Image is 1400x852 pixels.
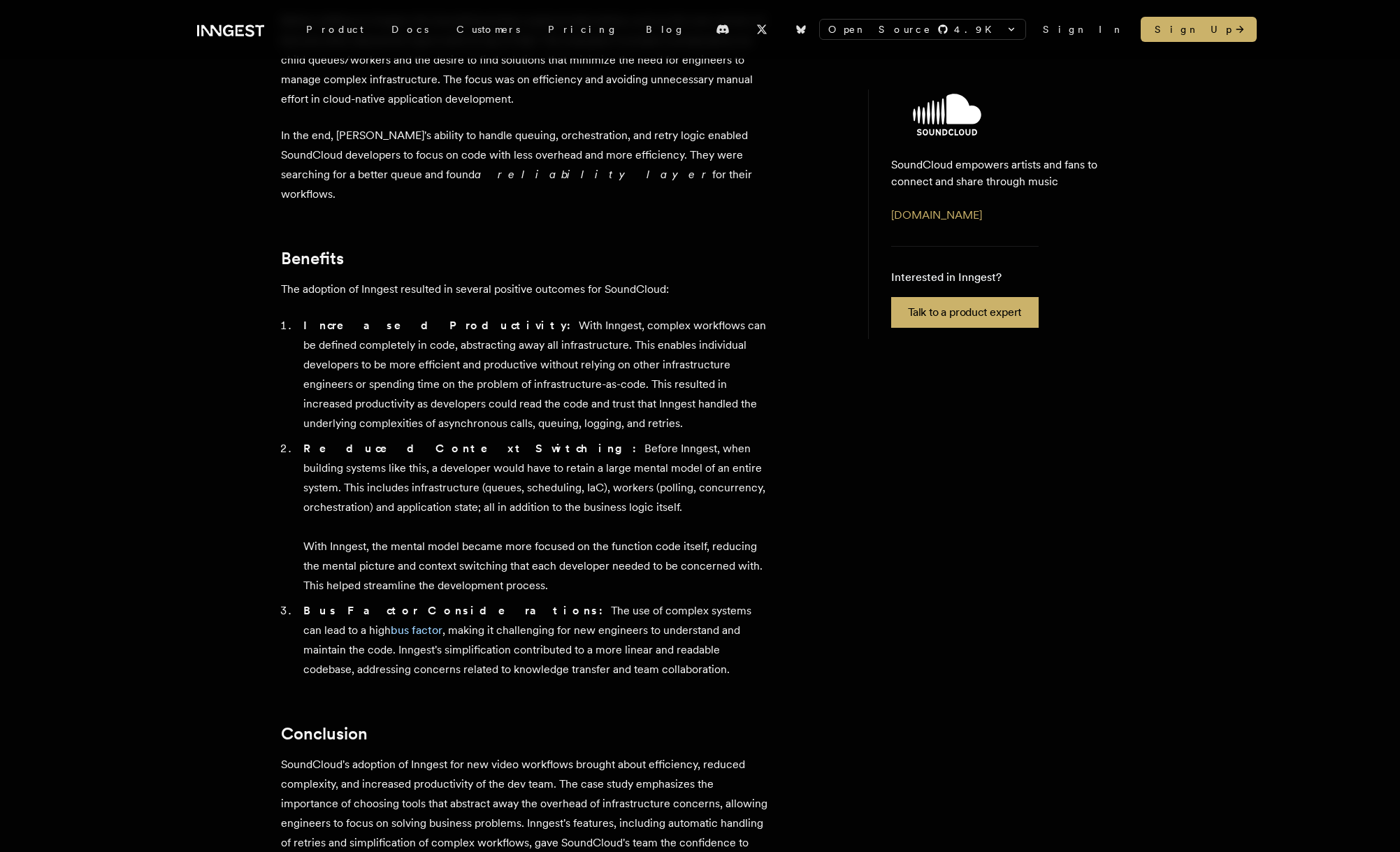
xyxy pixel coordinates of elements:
a: [DOMAIN_NAME] [891,208,982,222]
a: Blog [632,17,699,42]
div: Product [292,17,377,42]
li: With Inngest, complex workflows can be defined completely in code, abstracting away all infrastru... [299,316,770,433]
a: Talk to a product expert [891,297,1039,328]
a: Conclusion [281,724,368,744]
p: In the end, [PERSON_NAME]'s ability to handle queuing, orchestration, and retry logic enabled Sou... [281,126,770,204]
li: Before Inngest, when building systems like this, a developer would have to retain a large mental ... [299,439,770,595]
a: X [746,18,777,41]
a: Pricing [534,17,632,42]
span: Open Source [828,22,932,36]
p: SoundCloud empowers artists and fans to connect and share through music [891,157,1097,190]
img: SoundCloud's logo [863,94,1031,136]
p: Interested in Inngest? [891,269,1039,286]
a: bus factor [391,623,442,637]
strong: Increased Productivity: [303,319,579,332]
p: Before settling on Inngest, the SoundCloud team explored alternatives such as the new version of ... [281,11,770,109]
a: Sign Up [1141,17,1257,42]
strong: Reduced Context Switching: [303,442,644,455]
a: Discord [707,18,738,41]
strong: Bus Factor Considerations: [303,604,611,617]
li: The use of complex systems can lead to a high , making it challenging for new engineers to unders... [299,601,770,679]
span: 4.9 K [954,22,1000,36]
a: Bluesky [786,18,816,41]
a: Sign In [1043,22,1124,36]
a: Docs [377,17,442,42]
a: Customers [442,17,534,42]
a: Benefits [281,249,344,268]
em: a reliability layer [475,168,712,181]
p: The adoption of Inngest resulted in several positive outcomes for SoundCloud: [281,280,770,299]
